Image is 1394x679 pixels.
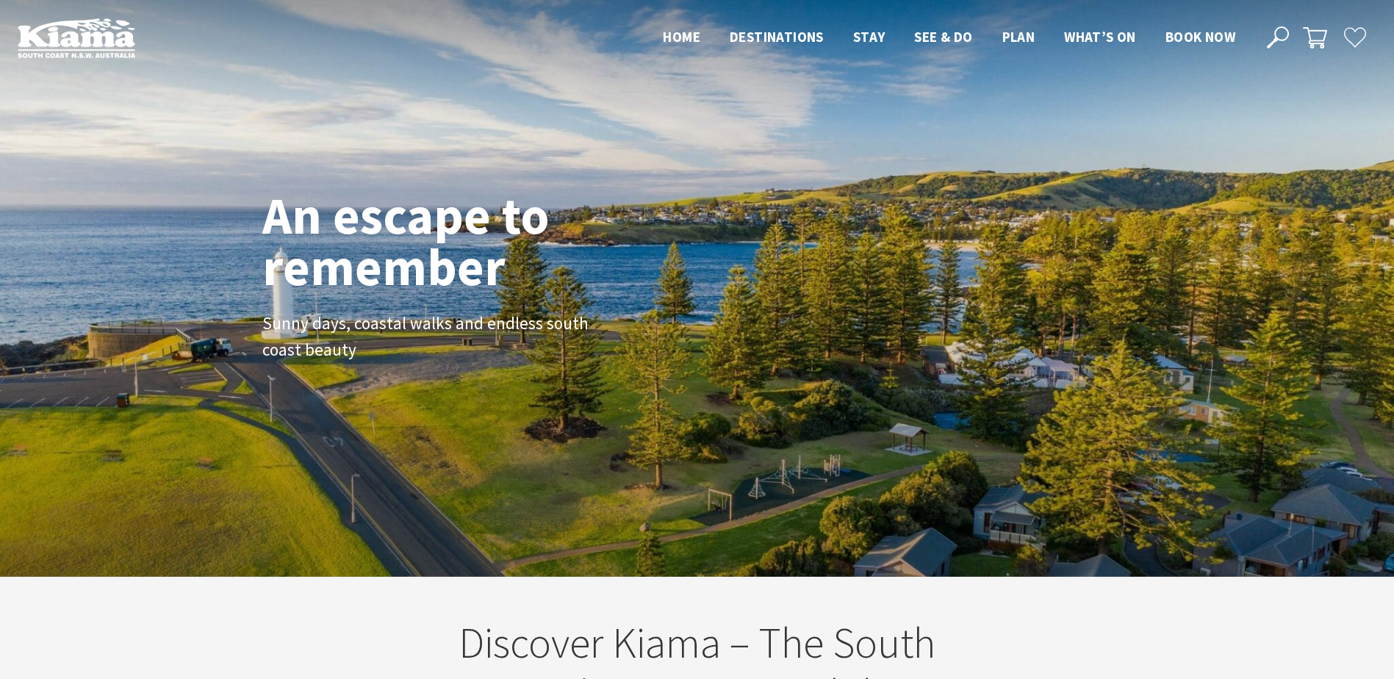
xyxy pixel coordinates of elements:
span: Plan [1002,28,1035,46]
p: Sunny days, coastal walks and endless south coast beauty [262,310,593,364]
span: Stay [853,28,885,46]
span: Destinations [730,28,824,46]
h1: An escape to remember [262,190,667,292]
span: What’s On [1064,28,1136,46]
span: Book now [1165,28,1235,46]
span: See & Do [914,28,972,46]
nav: Main Menu [648,26,1250,50]
img: Kiama Logo [18,18,135,58]
span: Home [663,28,700,46]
